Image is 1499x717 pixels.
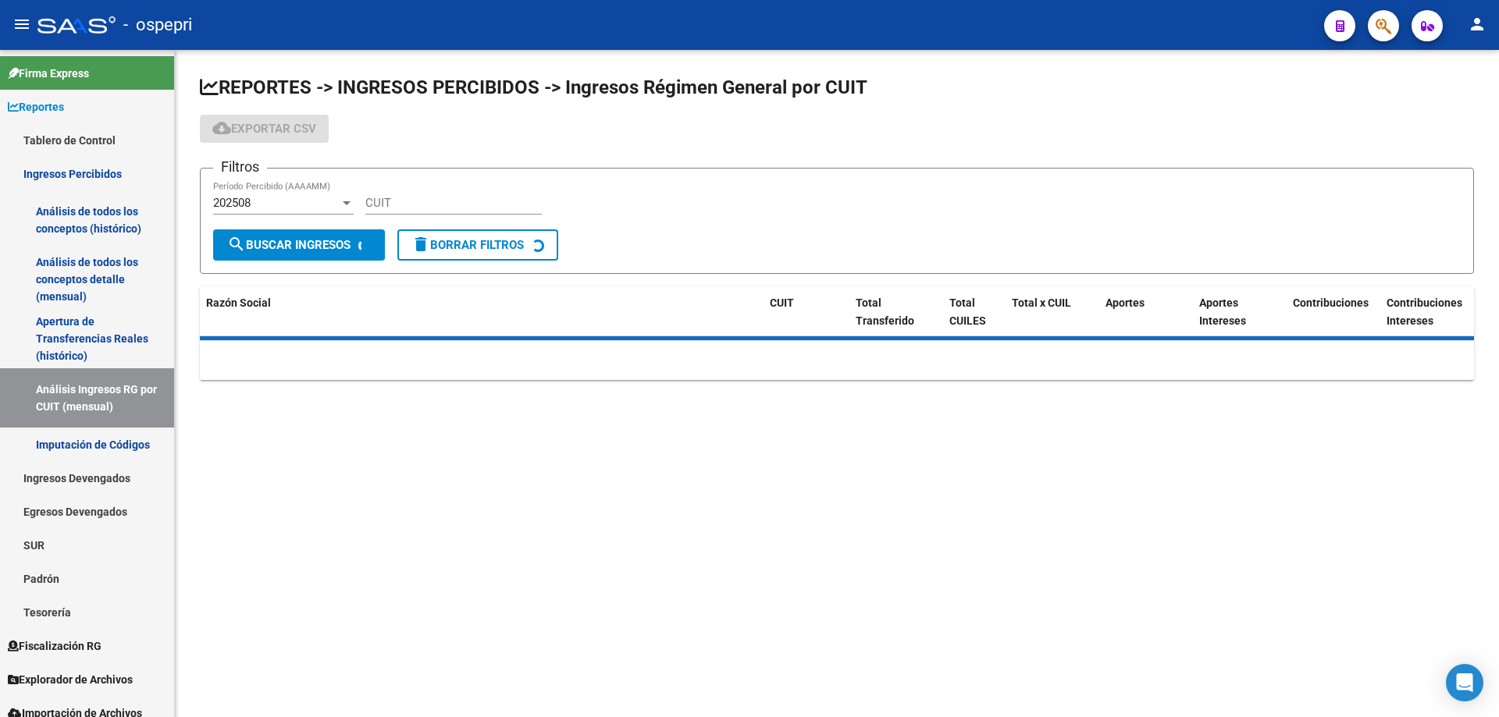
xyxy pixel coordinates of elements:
[1387,296,1462,327] span: Contribuciones Intereses
[206,296,271,309] span: Razón Social
[8,98,64,115] span: Reportes
[1287,286,1380,338] datatable-header-cell: Contribuciones
[1106,296,1145,309] span: Aportes
[200,76,867,98] span: REPORTES -> INGRESOS PERCIBIDOS -> Ingresos Régimen General por CUIT
[8,65,89,82] span: Firma Express
[213,156,267,178] h3: Filtros
[1468,15,1487,34] mat-icon: person
[1006,286,1099,338] datatable-header-cell: Total x CUIL
[200,115,329,143] button: Exportar CSV
[1099,286,1193,338] datatable-header-cell: Aportes
[1193,286,1287,338] datatable-header-cell: Aportes Intereses
[227,238,351,252] span: Buscar Ingresos
[227,235,246,254] mat-icon: search
[949,296,986,327] span: Total CUILES
[849,286,943,338] datatable-header-cell: Total Transferido
[411,238,524,252] span: Borrar Filtros
[943,286,1006,338] datatable-header-cell: Total CUILES
[411,235,430,254] mat-icon: delete
[200,286,764,338] datatable-header-cell: Razón Social
[12,15,31,34] mat-icon: menu
[212,122,316,136] span: Exportar CSV
[213,229,385,261] button: Buscar Ingresos
[764,286,849,338] datatable-header-cell: CUIT
[8,637,101,655] span: Fiscalización RG
[1199,296,1246,327] span: Aportes Intereses
[1446,664,1483,701] div: Open Intercom Messenger
[770,296,794,309] span: CUIT
[1380,286,1474,338] datatable-header-cell: Contribuciones Intereses
[397,229,558,261] button: Borrar Filtros
[1012,296,1071,309] span: Total x CUIL
[123,8,192,42] span: - ospepri
[213,196,251,210] span: 202508
[8,671,133,688] span: Explorador de Archivos
[1293,296,1369,309] span: Contribuciones
[212,119,231,137] mat-icon: cloud_download
[856,296,914,327] span: Total Transferido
